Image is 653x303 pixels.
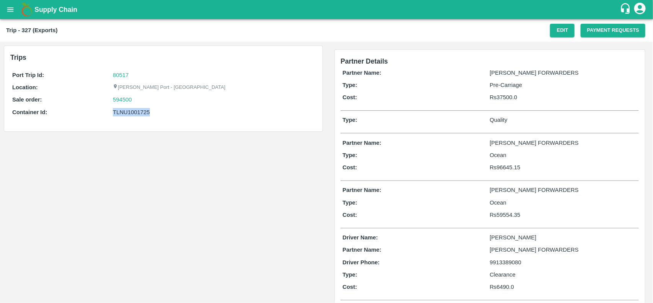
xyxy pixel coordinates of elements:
[2,1,19,18] button: open drawer
[113,108,314,116] div: TLNU1001725
[490,186,637,194] p: [PERSON_NAME] FORWARDERS
[343,284,357,290] b: Cost:
[34,4,620,15] a: Supply Chain
[343,94,357,100] b: Cost:
[12,97,42,103] b: Sale order:
[490,211,637,219] p: Rs 59554.35
[490,270,637,279] p: Clearance
[633,2,647,18] div: account of current user
[6,27,57,33] b: Trip - 327 (Exports)
[19,2,34,17] img: logo
[12,84,38,90] b: Location:
[34,6,77,13] b: Supply Chain
[12,109,47,115] b: Container Id:
[620,3,633,16] div: customer-support
[550,24,575,37] button: Edit
[490,151,637,159] p: Ocean
[343,247,381,253] b: Partner Name:
[490,163,637,172] p: Rs 96645.15
[343,234,378,241] b: Driver Name:
[343,187,381,193] b: Partner Name:
[490,93,637,102] p: Rs 37500.0
[343,117,358,123] b: Type:
[343,212,357,218] b: Cost:
[490,258,637,267] p: 9913389080
[490,81,637,89] p: Pre-Carriage
[343,164,357,170] b: Cost:
[113,72,129,78] a: 80517
[490,69,637,77] p: [PERSON_NAME] FORWARDERS
[10,54,26,61] b: Trips
[343,200,358,206] b: Type:
[343,152,358,158] b: Type:
[490,246,637,254] p: [PERSON_NAME] FORWARDERS
[113,95,132,104] a: 594500
[490,283,637,291] p: Rs 6490.0
[490,233,637,242] p: [PERSON_NAME]
[581,24,645,37] button: Payment Requests
[343,70,381,76] b: Partner Name:
[490,116,637,124] p: Quality
[490,139,637,147] p: [PERSON_NAME] FORWARDERS
[343,82,358,88] b: Type:
[113,84,225,91] p: [PERSON_NAME] Port - [GEOGRAPHIC_DATA]
[341,57,388,65] span: Partner Details
[12,72,44,78] b: Port Trip Id:
[343,272,358,278] b: Type:
[490,198,637,207] p: Ocean
[343,140,381,146] b: Partner Name:
[343,259,380,265] b: Driver Phone:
